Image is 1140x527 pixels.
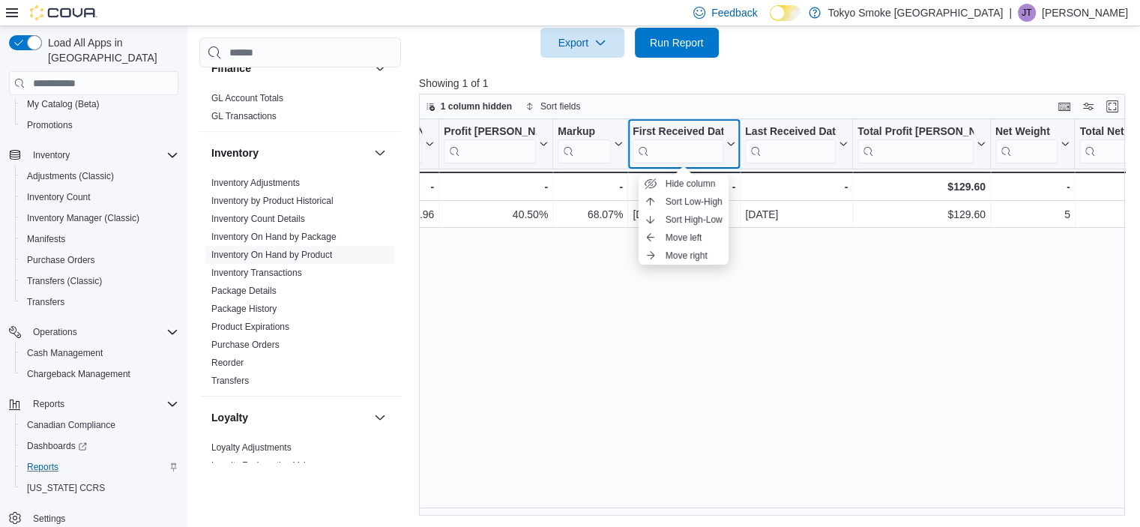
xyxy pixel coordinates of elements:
h3: Finance [211,61,251,76]
a: Reports [21,458,64,476]
button: Inventory Manager (Classic) [15,208,184,229]
a: Product Expirations [211,322,289,332]
a: Purchase Orders [21,251,101,269]
span: Product Expirations [211,321,289,333]
span: Canadian Compliance [21,416,178,434]
a: Adjustments (Classic) [21,167,120,185]
a: Purchase Orders [211,340,280,350]
span: Feedback [711,5,757,20]
div: 5 [995,205,1070,223]
div: $12.96 [334,205,434,223]
span: Inventory [33,149,70,161]
button: Net Weight [995,125,1070,163]
span: Adjustments (Classic) [27,170,114,182]
span: Sort fields [540,100,580,112]
a: Transfers [21,293,70,311]
div: First Received Date [633,125,723,163]
a: Package Details [211,286,277,296]
a: My Catalog (Beta) [21,95,106,113]
span: Inventory On Hand by Product [211,249,332,261]
span: Inventory Count [21,188,178,206]
button: Sort Low-High [639,193,729,211]
button: Total Profit [PERSON_NAME] ($) [857,125,986,163]
div: Profit Margin ($) [333,125,421,163]
div: Inventory [199,174,401,396]
span: Settings [33,513,65,525]
span: Reports [21,458,178,476]
button: Reports [15,457,184,478]
span: Transfers [211,375,249,387]
span: Move right [666,250,708,262]
input: Dark Mode [770,5,801,21]
button: Loyalty [371,409,389,427]
span: Transfers [21,293,178,311]
span: [US_STATE] CCRS [27,482,105,494]
div: 40.50% [444,205,548,223]
button: Transfers [15,292,184,313]
button: Sort High-Low [639,211,729,229]
span: Run Report [650,35,704,50]
span: Chargeback Management [21,365,178,383]
button: Reports [27,395,70,413]
button: Promotions [15,115,184,136]
a: Inventory Count [21,188,97,206]
span: Reports [27,461,58,473]
p: Tokyo Smoke [GEOGRAPHIC_DATA] [828,4,1004,22]
a: Transfers [211,376,249,386]
span: Operations [27,323,178,341]
span: Dashboards [27,440,87,452]
button: Sort fields [519,97,586,115]
span: Inventory Manager (Classic) [27,212,139,224]
button: [US_STATE] CCRS [15,478,184,499]
span: Dark Mode [770,21,770,22]
button: Markup [558,125,623,163]
button: Move right [639,247,729,265]
span: Reports [33,398,64,410]
div: Net Weight [995,125,1058,163]
span: Cash Management [27,347,103,359]
span: My Catalog (Beta) [27,98,100,110]
div: Profit [PERSON_NAME] (%) [444,125,536,139]
h3: Loyalty [211,410,248,425]
button: Inventory [371,144,389,162]
div: Markup [558,125,611,139]
span: Sort Low-High [666,196,723,208]
span: Inventory [27,146,178,164]
a: Package History [211,304,277,314]
span: My Catalog (Beta) [21,95,178,113]
a: Inventory by Product Historical [211,196,334,206]
a: [US_STATE] CCRS [21,479,111,497]
span: Operations [33,326,77,338]
button: Inventory [211,145,368,160]
button: Last Received Date [745,125,848,163]
button: Loyalty [211,410,368,425]
button: Chargeback Management [15,364,184,385]
span: Purchase Orders [27,254,95,266]
a: Canadian Compliance [21,416,121,434]
span: GL Transactions [211,110,277,122]
button: Finance [371,59,389,77]
a: Inventory On Hand by Product [211,250,332,260]
div: - [995,178,1070,196]
a: Manifests [21,230,71,248]
span: Transfers [27,296,64,308]
div: - [633,178,735,196]
div: - [444,178,548,196]
span: Export [549,28,615,58]
span: Reports [27,395,178,413]
div: - [745,178,848,196]
button: Enter fullscreen [1103,97,1121,115]
span: Purchase Orders [21,251,178,269]
button: Purchase Orders [15,250,184,271]
div: Loyalty [199,439,401,481]
a: Dashboards [21,437,93,455]
a: Inventory Adjustments [211,178,300,188]
button: Display options [1079,97,1097,115]
div: - [333,178,433,196]
span: Move left [666,232,702,244]
span: Loyalty Redemption Values [211,460,320,472]
span: Cash Management [21,344,178,362]
span: Manifests [27,233,65,245]
span: Washington CCRS [21,479,178,497]
div: Total Profit [PERSON_NAME] ($) [857,125,974,139]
